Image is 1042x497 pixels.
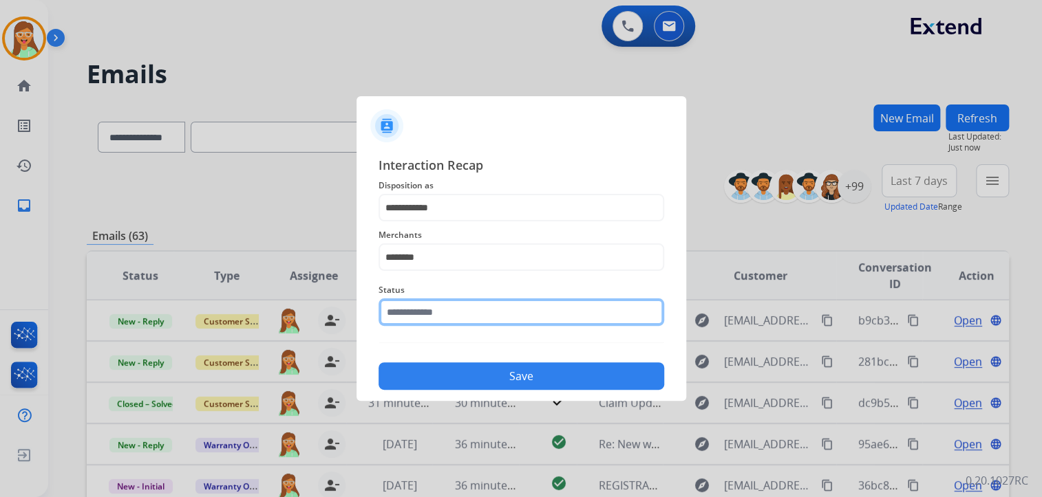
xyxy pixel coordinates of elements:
span: Merchants [379,227,664,243]
button: Save [379,362,664,390]
img: contactIcon [370,109,403,142]
span: Interaction Recap [379,155,664,177]
span: Status [379,282,664,298]
p: 0.20.1027RC [966,472,1028,489]
span: Disposition as [379,177,664,194]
